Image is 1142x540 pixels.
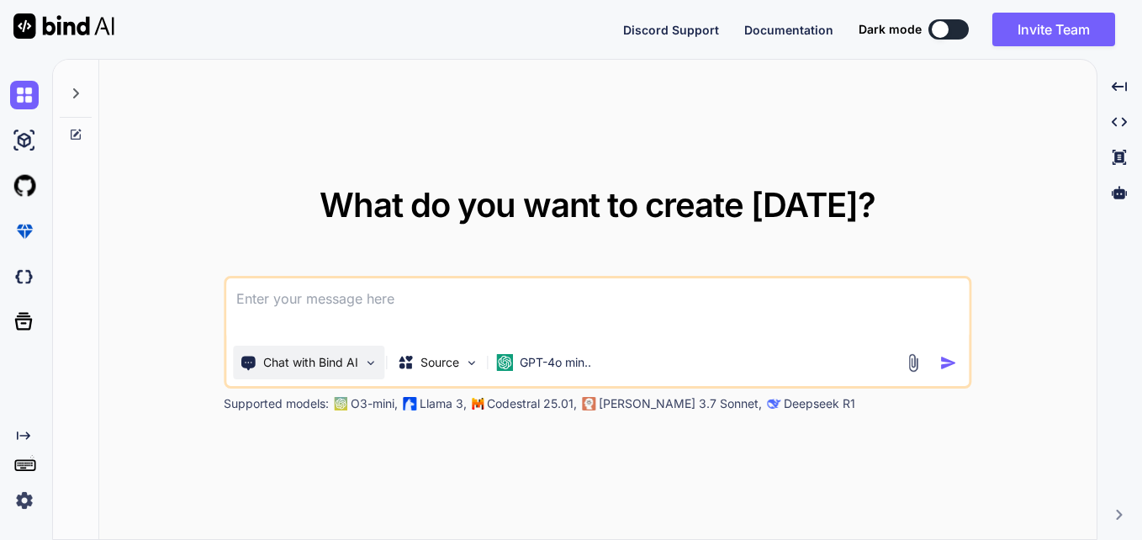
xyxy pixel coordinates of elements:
img: claude [582,397,595,410]
p: Source [420,354,459,371]
span: What do you want to create [DATE]? [320,184,875,225]
img: githubLight [10,172,39,200]
img: premium [10,217,39,246]
img: claude [767,397,780,410]
img: settings [10,486,39,515]
p: [PERSON_NAME] 3.7 Sonnet, [599,395,762,412]
img: GPT-4 [334,397,347,410]
img: icon [940,354,958,372]
p: Chat with Bind AI [263,354,358,371]
span: Dark mode [859,21,922,38]
img: Pick Models [464,356,478,370]
button: Discord Support [623,21,719,39]
p: Llama 3, [420,395,467,412]
span: Discord Support [623,23,719,37]
p: O3-mini, [351,395,398,412]
img: Llama2 [403,397,416,410]
button: Documentation [744,21,833,39]
p: Deepseek R1 [784,395,855,412]
img: chat [10,81,39,109]
p: Codestral 25.01, [487,395,577,412]
img: ai-studio [10,126,39,155]
img: Bind AI [13,13,114,39]
img: darkCloudIdeIcon [10,262,39,291]
p: Supported models: [224,395,329,412]
img: Pick Tools [363,356,378,370]
p: GPT-4o min.. [520,354,591,371]
img: Mistral-AI [472,398,484,410]
img: attachment [904,353,923,373]
img: GPT-4o mini [496,354,513,371]
span: Documentation [744,23,833,37]
button: Invite Team [992,13,1115,46]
